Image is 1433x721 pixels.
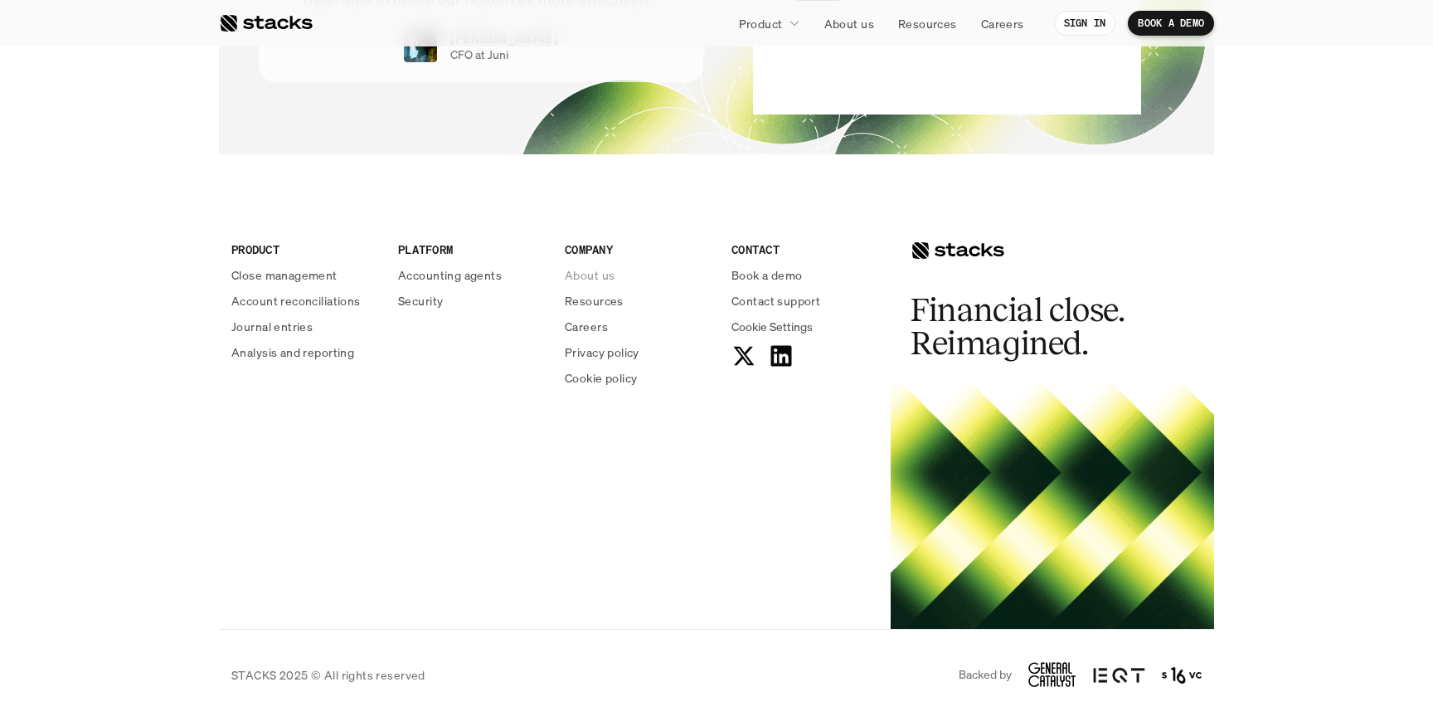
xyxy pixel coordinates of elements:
button: Cookie Trigger [731,318,813,335]
p: PLATFORM [398,241,545,258]
p: Backed by [959,668,1012,682]
p: Analysis and reporting [231,343,354,361]
p: Accounting agents [398,266,502,284]
a: Resources [888,8,967,38]
p: Privacy policy [565,343,639,361]
p: BOOK A DEMO [1138,17,1204,29]
a: Contact support [731,292,878,309]
p: Security [398,292,443,309]
a: Close management [231,266,378,284]
a: Book a demo [731,266,878,284]
h2: Financial close. Reimagined. [911,294,1159,360]
p: Contact support [731,292,820,309]
p: SIGN IN [1064,17,1106,29]
p: Close management [231,266,338,284]
p: Careers [981,15,1024,32]
p: Product [739,15,783,32]
a: Cookie policy [565,369,712,387]
p: PRODUCT [231,241,378,258]
a: Security [398,292,545,309]
a: Privacy Policy [196,316,269,328]
p: STACKS 2025 © All rights reserved [231,666,425,684]
a: About us [565,266,712,284]
p: COMPANY [565,241,712,258]
span: Cookie Settings [731,318,813,335]
a: About us [814,8,884,38]
p: Cookie policy [565,369,637,387]
p: Account reconciliations [231,292,361,309]
p: Book a demo [731,266,803,284]
p: Careers [565,318,608,335]
p: CFO at Juni [450,48,508,62]
a: Resources [565,292,712,309]
p: CONTACT [731,241,878,258]
a: BOOK A DEMO [1128,11,1214,36]
p: About us [565,266,614,284]
p: Resources [898,15,957,32]
a: Analysis and reporting [231,343,378,361]
a: Careers [971,8,1034,38]
p: Journal entries [231,318,313,335]
a: Accounting agents [398,266,545,284]
a: Careers [565,318,712,335]
p: Resources [565,292,624,309]
a: Journal entries [231,318,378,335]
a: Account reconciliations [231,292,378,309]
a: SIGN IN [1054,11,1116,36]
p: About us [824,15,874,32]
a: Privacy policy [565,343,712,361]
